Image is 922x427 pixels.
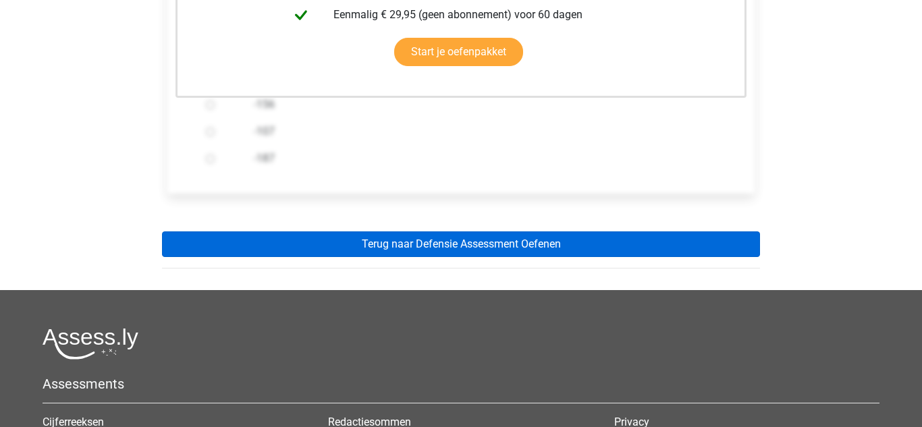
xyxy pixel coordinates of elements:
a: Start je oefenpakket [394,38,523,66]
label: -107 [254,123,711,140]
img: Assessly logo [43,328,138,360]
label: -156 [254,96,711,113]
a: Terug naar Defensie Assessment Oefenen [162,231,760,257]
label: -187 [254,150,711,167]
h5: Assessments [43,376,879,392]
